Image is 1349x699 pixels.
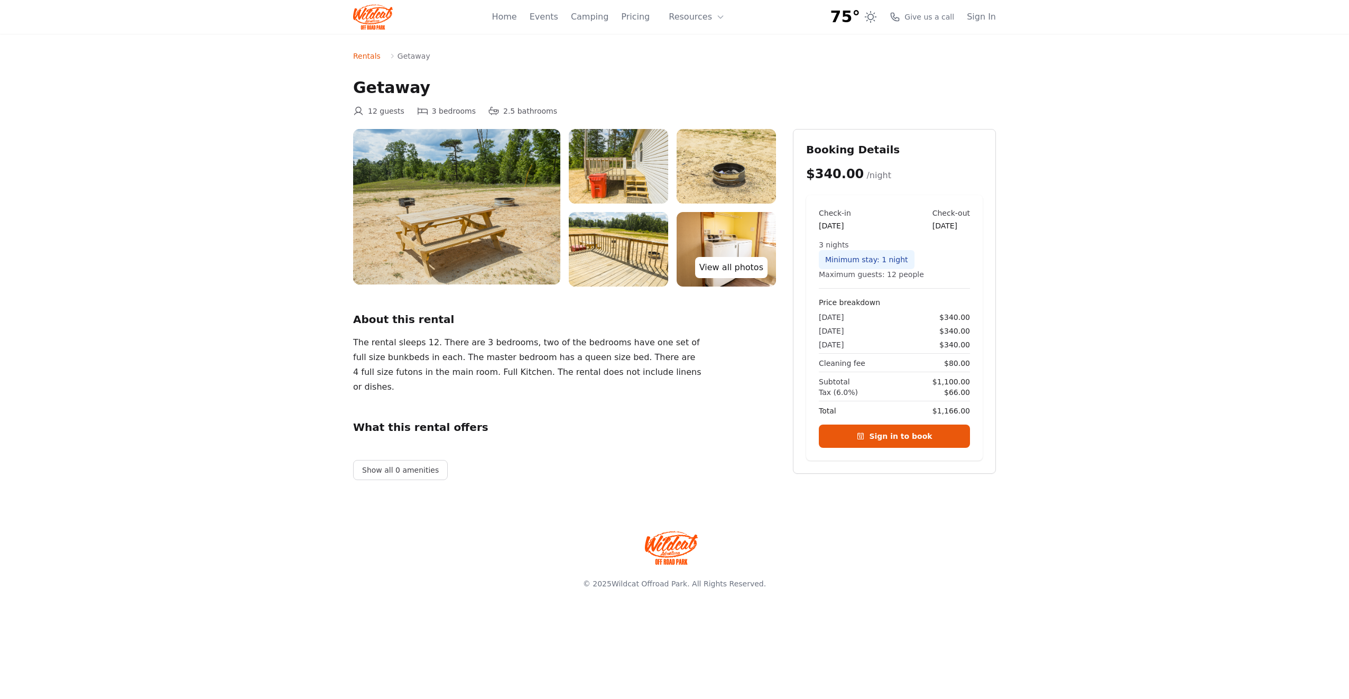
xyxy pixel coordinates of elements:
div: [DATE] [819,220,851,231]
a: Wildcat Offroad Park [612,580,687,588]
div: Check-out [932,208,970,218]
span: $340.00 [806,167,864,181]
span: $1,166.00 [932,406,970,416]
span: /night [866,170,891,180]
a: Camping [571,11,608,23]
h2: About this rental [353,312,776,327]
div: Check-in [819,208,851,218]
img: Wildcat Logo [353,4,393,30]
span: 3 bedrooms [432,106,476,116]
a: Rentals [353,51,381,61]
a: Sign in to book [819,425,970,448]
span: Cleaning fee [819,358,865,369]
span: $340.00 [939,312,970,323]
h1: Getaway [353,78,996,97]
h2: Booking Details [806,142,983,157]
a: Home [492,11,516,23]
div: Maximum guests: 12 people [819,269,970,280]
a: View all photos [695,257,768,278]
div: 3 nights [819,240,970,250]
span: [DATE] [819,312,844,323]
span: $66.00 [944,387,970,398]
img: WildcatOffroad_Getaway%2029.jpg [569,212,668,287]
img: WildcatOffroad_Getaway%2032.jpg [353,129,560,284]
span: 2.5 bathrooms [503,106,557,116]
div: Minimum stay: 1 night [819,250,914,269]
a: Events [530,11,558,23]
span: $340.00 [939,339,970,350]
span: Tax (6.0%) [819,387,858,398]
img: WildcatOffroad_Getaway%2030%20.jpg [677,129,776,204]
span: Getaway [398,51,430,61]
h4: Price breakdown [819,297,970,308]
nav: Breadcrumb [353,51,996,61]
span: Subtotal [819,376,850,387]
span: [DATE] [819,339,844,350]
span: 12 guests [368,106,404,116]
span: $80.00 [944,358,970,369]
div: [DATE] [932,220,970,231]
a: Sign In [967,11,996,23]
span: $340.00 [939,326,970,336]
a: Give us a call [890,12,954,22]
h2: What this rental offers [353,420,776,435]
img: WildcatOffroad_Getaway%2031%20.jpg [569,129,668,204]
button: Show all 0 amenities [353,460,448,480]
span: Give us a call [904,12,954,22]
img: Wildcat Offroad park [645,531,698,565]
span: © 2025 . All Rights Reserved. [583,580,766,588]
div: The rental sleeps 12. There are 3 bedrooms, two of the bedrooms have one set of full size bunkbed... [353,335,703,394]
button: Resources [662,6,731,27]
a: Pricing [621,11,650,23]
span: [DATE] [819,326,844,336]
img: WildcatOffroad_Getaway%2028%20.jpg [677,212,776,287]
span: 75° [830,7,861,26]
span: Total [819,406,836,416]
span: $1,100.00 [932,376,970,387]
